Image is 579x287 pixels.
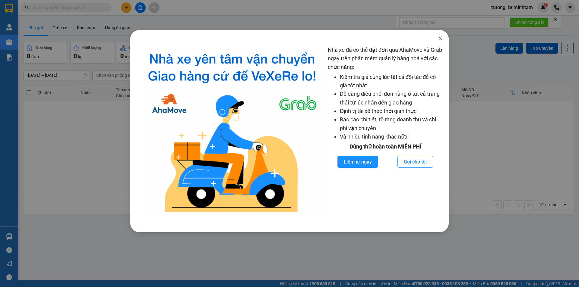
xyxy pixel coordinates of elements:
[340,107,443,115] li: Định vị tài xế theo thời gian thực
[340,90,443,107] li: Dễ dàng điều phối đơn hàng ở tất cả trạng thái từ lúc nhận đến giao hàng
[340,115,443,133] li: Báo cáo chi tiết, rõ ràng doanh thu và chi phí vận chuyển
[404,158,427,166] span: Gọi cho tôi
[340,73,443,90] li: Kiểm tra giá cùng lúc tất cả đối tác để có giá tốt nhất
[328,46,443,217] div: Nhà xe đã có thể đặt đơn qua AhaMove và Grab ngay trên phần mềm quản lý hàng hoá với các chức năng:
[397,156,433,168] button: Gọi cho tôi
[328,142,443,151] div: Dùng thử hoàn toàn MIỄN PHÍ
[344,158,372,166] span: Liên hệ ngay
[337,156,378,168] button: Liên hệ ngay
[340,133,443,141] li: Và nhiều tính năng khác nữa!
[438,36,443,41] span: close
[141,46,323,217] img: logo
[432,30,449,47] button: Close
